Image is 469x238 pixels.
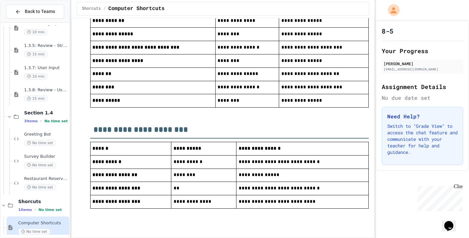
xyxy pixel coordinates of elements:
span: Shorcuts [18,199,68,204]
span: 15 min [24,51,48,57]
span: Back to Teams [25,8,55,15]
div: [EMAIL_ADDRESS][DOMAIN_NAME] [384,67,461,72]
span: Restaurant Reservation System [24,176,68,182]
span: 1 items [18,208,32,212]
button: Back to Teams [6,5,64,19]
span: Computer Shortcuts [108,5,165,13]
span: Section 1.4 [24,110,68,116]
h2: Assignment Details [382,82,463,91]
span: Survey Builder [24,154,68,159]
span: 15 min [24,96,48,102]
span: • [40,118,42,124]
h3: Need Help? [387,112,458,120]
span: / [103,6,106,11]
span: • [35,207,36,212]
span: No time set [18,229,50,235]
iframe: chat widget [442,212,462,231]
span: No time set [24,162,56,168]
span: 1.3.7: User Input [24,65,68,71]
span: Greeting Bot [24,132,68,137]
div: Chat with us now!Close [3,3,45,41]
span: 1.3.8: Review - User Input [24,87,68,93]
p: Switch to "Grade View" to access the chat feature and communicate with your teacher for help and ... [387,123,458,156]
div: No due date set [382,94,463,102]
div: My Account [381,3,401,18]
span: 10 min [24,73,48,80]
span: 1.3.5: Review - String Operators [24,43,68,49]
iframe: chat widget [415,184,462,211]
span: 10 min [24,29,48,35]
span: No time set [24,184,56,190]
h2: Your Progress [382,46,463,55]
span: Shorcuts [82,6,101,11]
span: Computer Shortcuts [18,220,68,226]
span: No time set [24,140,56,146]
h1: 8-5 [382,26,393,36]
span: No time set [38,208,62,212]
div: [PERSON_NAME] [384,61,461,67]
span: No time set [44,119,68,123]
span: 3 items [24,119,38,123]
